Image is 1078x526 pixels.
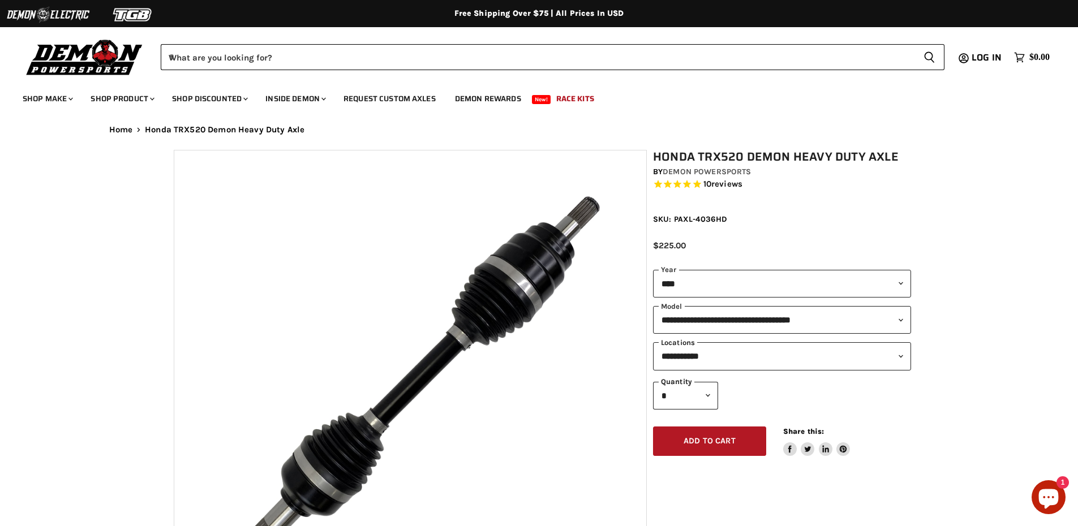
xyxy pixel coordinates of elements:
[335,87,444,110] a: Request Custom Axles
[14,83,1047,110] ul: Main menu
[967,53,1008,63] a: Log in
[653,150,911,164] h1: Honda TRX520 Demon Heavy Duty Axle
[548,87,603,110] a: Race Kits
[783,427,824,436] span: Share this:
[653,213,911,225] div: SKU: PAXL-4036HD
[703,179,742,189] span: 10 reviews
[446,87,530,110] a: Demon Rewards
[653,342,911,370] select: keys
[23,37,147,77] img: Demon Powersports
[6,4,91,25] img: Demon Electric Logo 2
[145,125,304,135] span: Honda TRX520 Demon Heavy Duty Axle
[653,382,718,409] select: Quantity
[653,179,911,191] span: Rated 4.8 out of 5 stars 10 reviews
[663,167,751,176] a: Demon Powersports
[1008,49,1055,66] a: $0.00
[87,125,992,135] nav: Breadcrumbs
[711,179,742,189] span: reviews
[82,87,161,110] a: Shop Product
[161,44,914,70] input: When autocomplete results are available use up and down arrows to review and enter to select
[1029,52,1050,63] span: $0.00
[164,87,255,110] a: Shop Discounted
[1028,480,1069,517] inbox-online-store-chat: Shopify online store chat
[653,240,686,251] span: $225.00
[257,87,333,110] a: Inside Demon
[684,436,736,446] span: Add to cart
[161,44,944,70] form: Product
[653,166,911,178] div: by
[653,306,911,334] select: modal-name
[14,87,80,110] a: Shop Make
[914,44,944,70] button: Search
[783,426,851,456] aside: Share this:
[109,125,133,135] a: Home
[87,8,992,19] div: Free Shipping Over $75 | All Prices In USD
[91,4,175,25] img: TGB Logo 2
[972,50,1002,64] span: Log in
[653,270,911,298] select: year
[532,95,551,104] span: New!
[653,426,766,456] button: Add to cart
